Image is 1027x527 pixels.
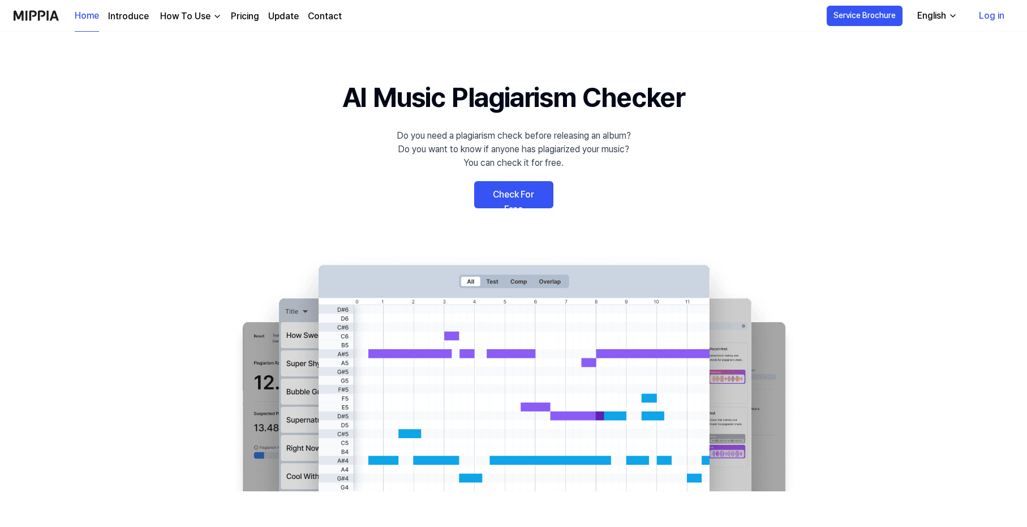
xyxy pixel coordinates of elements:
[213,12,222,21] img: down
[220,254,808,491] img: main Image
[908,5,964,27] button: English
[231,10,259,23] a: Pricing
[308,10,342,23] a: Contact
[474,181,553,208] a: Check For Free
[158,10,213,23] div: How To Use
[397,129,631,170] div: Do you need a plagiarism check before releasing an album? Do you want to know if anyone has plagi...
[158,10,222,23] button: How To Use
[342,77,685,118] h1: AI Music Plagiarism Checker
[268,10,299,23] a: Update
[108,10,149,23] a: Introduce
[915,9,948,23] div: English
[827,6,903,26] button: Service Brochure
[75,1,99,32] a: Home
